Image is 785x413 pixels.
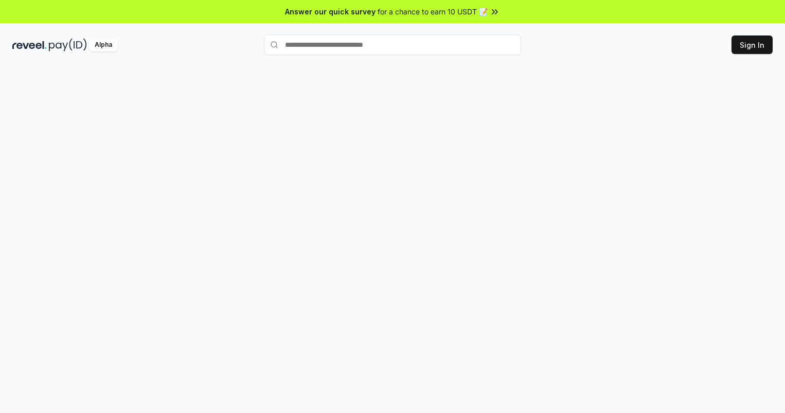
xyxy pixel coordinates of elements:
img: reveel_dark [12,39,47,51]
button: Sign In [732,35,773,54]
span: Answer our quick survey [285,6,376,17]
img: pay_id [49,39,87,51]
div: Alpha [89,39,118,51]
span: for a chance to earn 10 USDT 📝 [378,6,488,17]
